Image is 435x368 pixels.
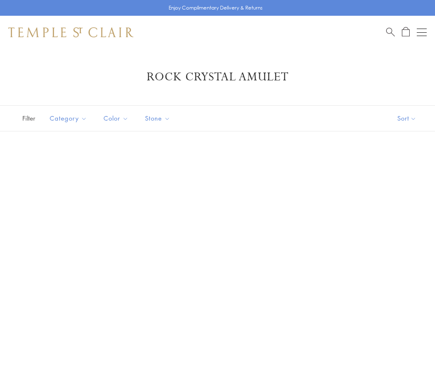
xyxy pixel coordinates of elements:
[386,27,395,37] a: Search
[169,4,263,12] p: Enjoy Complimentary Delivery & Returns
[417,27,427,37] button: Open navigation
[46,113,93,123] span: Category
[402,27,410,37] a: Open Shopping Bag
[97,109,135,128] button: Color
[99,113,135,123] span: Color
[141,113,176,123] span: Stone
[139,109,176,128] button: Stone
[43,109,93,128] button: Category
[379,106,435,131] button: Show sort by
[21,70,414,85] h1: Rock Crystal Amulet
[8,27,133,37] img: Temple St. Clair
